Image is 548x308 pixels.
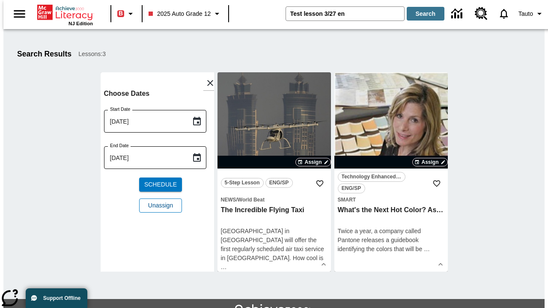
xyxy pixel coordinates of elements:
[238,197,265,203] span: World Beat
[188,149,205,166] button: Choose date, selected date is Oct 2, 2025
[342,172,402,181] span: Technology Enhanced Item
[203,76,217,90] button: Close
[221,227,328,272] div: [GEOGRAPHIC_DATA] in [GEOGRAPHIC_DATA] will offer the first regularly scheduled air taxi service ...
[434,258,447,271] button: Show Details
[338,227,444,254] div: Twice a year, a company called Pantone releases a guidebook identifying the colors that will be
[145,6,226,21] button: Class: 2025 Auto Grade 12, Select your class
[421,158,438,166] span: Assign
[334,72,448,272] div: lesson details
[304,158,322,166] span: Assign
[221,197,236,203] span: News
[338,184,365,193] button: ENG/SP
[312,176,328,191] button: Add to Favorites
[104,110,185,133] input: MMMM-DD-YYYY
[101,72,214,272] div: lesson details
[221,195,328,204] span: Topic: News/World Beat
[149,9,211,18] span: 2025 Auto Grade 12
[139,178,182,192] button: Schedule
[317,258,330,271] button: Show Details
[7,1,32,27] button: Open side menu
[188,113,205,130] button: Choose date, selected date is Oct 2, 2025
[269,178,289,187] span: ENG/SP
[104,88,217,100] h6: Choose Dates
[139,198,182,213] button: Unassign
[114,6,139,21] button: Boost Class color is red. Change class color
[265,178,293,188] button: ENG/SP
[43,295,80,301] span: Support Offline
[338,172,405,182] button: Technology Enhanced Item
[236,197,238,203] span: /
[470,2,493,25] a: Resource Center, Will open in new tab
[221,178,264,188] button: 5-Step Lesson
[342,184,361,193] span: ENG/SP
[26,288,87,308] button: Support Offline
[78,50,106,59] span: Lessons : 3
[110,142,129,149] label: End Date
[412,158,447,166] button: Assign Choose Dates
[119,8,123,19] span: B
[446,2,470,26] a: Data Center
[429,176,444,191] button: Add to Favorites
[295,158,331,166] button: Assign Choose Dates
[37,3,93,26] div: Home
[424,246,430,252] span: …
[217,72,331,272] div: lesson details
[338,195,444,204] span: Topic: Smart/null
[286,7,404,21] input: search field
[407,7,444,21] button: Search
[37,4,93,21] a: Home
[338,206,444,215] h3: What's the Next Hot Color? Ask Pantone
[110,106,130,113] label: Start Date
[518,9,533,18] span: Tauto
[144,180,177,189] span: Schedule
[225,178,260,187] span: 5-Step Lesson
[338,197,356,203] span: Smart
[493,3,515,25] a: Notifications
[17,50,71,59] h1: Search Results
[148,201,173,210] span: Unassign
[104,146,185,169] input: MMMM-DD-YYYY
[515,6,548,21] button: Profile/Settings
[68,21,93,26] span: NJ Edition
[221,206,328,215] h3: The Incredible Flying Taxi
[104,88,217,219] div: Choose date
